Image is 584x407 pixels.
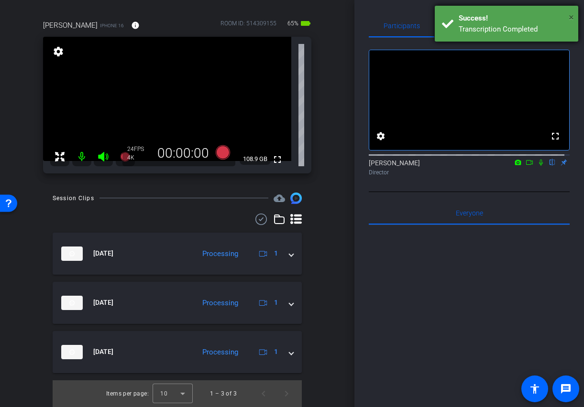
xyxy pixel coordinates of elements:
span: [DATE] [93,298,113,308]
div: 1 – 3 of 3 [210,389,237,398]
span: Destinations for your clips [274,193,285,204]
img: thumb-nail [61,296,83,310]
mat-icon: fullscreen [550,130,561,142]
span: [PERSON_NAME] [43,20,98,31]
mat-icon: settings [52,46,65,57]
button: Close [569,10,574,24]
span: 1 [274,347,278,357]
div: 00:00:00 [151,145,215,161]
span: × [569,11,574,23]
div: Processing [198,248,243,259]
span: 1 [274,248,278,258]
span: 65% [286,16,300,31]
span: iPhone 16 [100,22,124,29]
mat-expansion-panel-header: thumb-nail[DATE]Processing1 [53,331,302,373]
div: Items per page: [106,389,149,398]
mat-expansion-panel-header: thumb-nail[DATE]Processing1 [53,233,302,275]
div: 4K [127,154,151,161]
div: Transcription Completed [459,24,571,35]
div: ROOM ID: 514309155 [220,19,276,33]
span: 1 [274,298,278,308]
span: 108.9 GB [240,153,271,165]
mat-icon: settings [375,130,386,142]
mat-icon: flip [547,158,558,166]
mat-icon: accessibility [529,383,540,395]
mat-expansion-panel-header: thumb-nail[DATE]Processing1 [53,282,302,324]
div: [PERSON_NAME] [369,158,570,177]
mat-icon: info [131,21,140,30]
span: FPS [134,146,144,152]
mat-icon: message [560,383,572,395]
div: Director [369,168,570,177]
div: Session Clips [53,193,94,203]
img: Session clips [290,193,302,204]
div: Processing [198,347,243,358]
div: 24 [127,145,151,153]
mat-icon: battery_std [300,18,311,29]
span: [DATE] [93,347,113,357]
div: Processing [198,298,243,309]
span: [DATE] [93,248,113,258]
button: Next page [275,382,298,405]
div: Success! [459,13,571,24]
img: thumb-nail [61,246,83,261]
mat-icon: cloud_upload [274,193,285,204]
span: Everyone [456,210,483,216]
mat-icon: fullscreen [272,154,283,165]
button: Previous page [252,382,275,405]
span: Participants [384,22,420,29]
img: thumb-nail [61,345,83,359]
